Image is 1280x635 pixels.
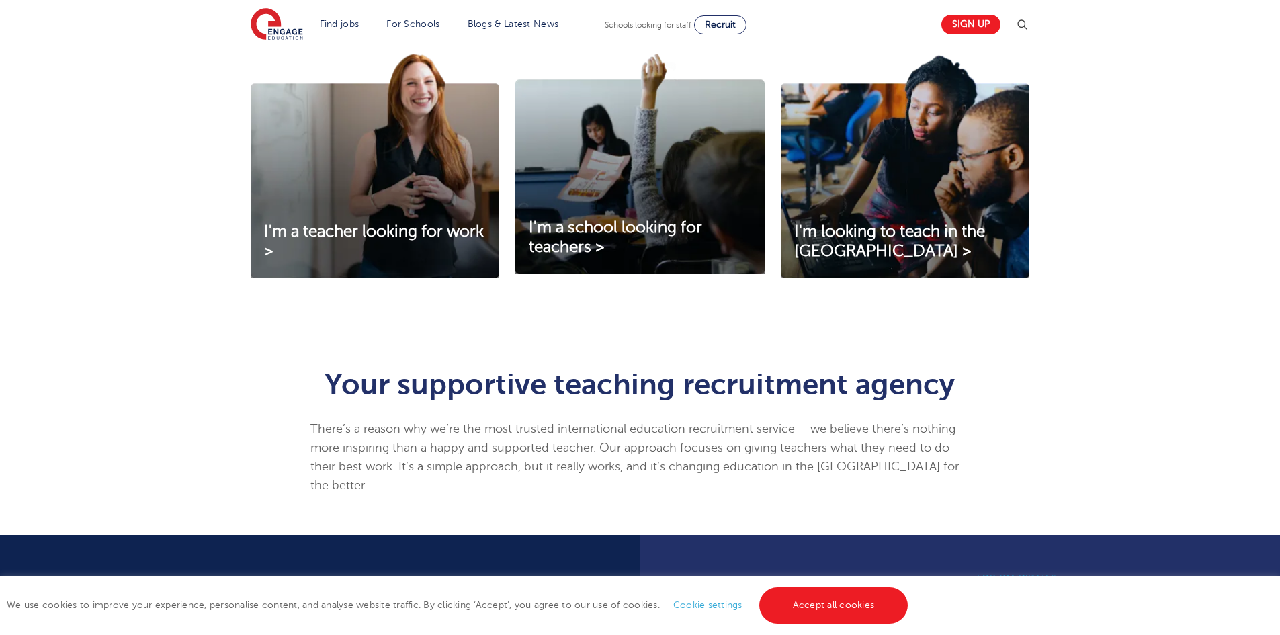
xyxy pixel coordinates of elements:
h6: For Candidates [977,572,1268,585]
span: I'm a school looking for teachers > [529,218,702,256]
span: I'm a teacher looking for work > [264,222,484,260]
a: Cookie settings [673,600,742,610]
a: Blogs & Latest News [468,19,559,29]
img: I'm looking to teach in the UK [781,54,1029,278]
a: For Schools [386,19,439,29]
a: I'm looking to teach in the [GEOGRAPHIC_DATA] > [781,222,1029,261]
span: We use cookies to improve your experience, personalise content, and analyse website traffic. By c... [7,600,911,610]
span: Schools looking for staff [605,20,691,30]
a: Find jobs [320,19,359,29]
a: I'm a school looking for teachers > [515,218,764,257]
a: Sign up [941,15,1000,34]
h1: Your supportive teaching recruitment agency [310,370,970,399]
a: Recruit [694,15,746,34]
img: I'm a teacher looking for work [251,54,499,278]
a: Accept all cookies [759,587,908,624]
span: I'm looking to teach in the [GEOGRAPHIC_DATA] > [794,222,985,260]
span: Recruit [705,19,736,30]
span: There’s a reason why we’re the most trusted international education recruitment service – we beli... [310,422,959,492]
a: I'm a teacher looking for work > [251,222,499,261]
img: I'm a school looking for teachers [515,54,764,274]
img: Engage Education [251,8,303,42]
